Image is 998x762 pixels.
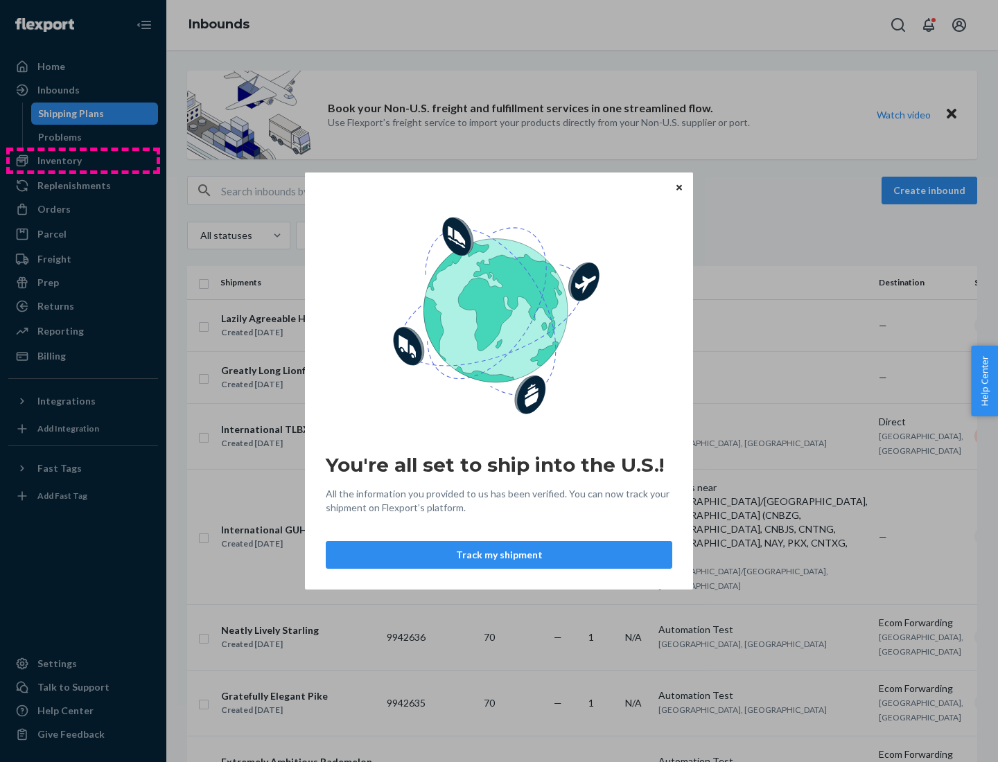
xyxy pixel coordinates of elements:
button: Close [672,179,686,195]
button: Track my shipment [326,541,672,569]
h2: You're all set to ship into the U.S.! [326,452,672,477]
button: Help Center [971,346,998,416]
span: All the information you provided to us has been verified. You can now track your shipment on Flex... [326,487,672,515]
